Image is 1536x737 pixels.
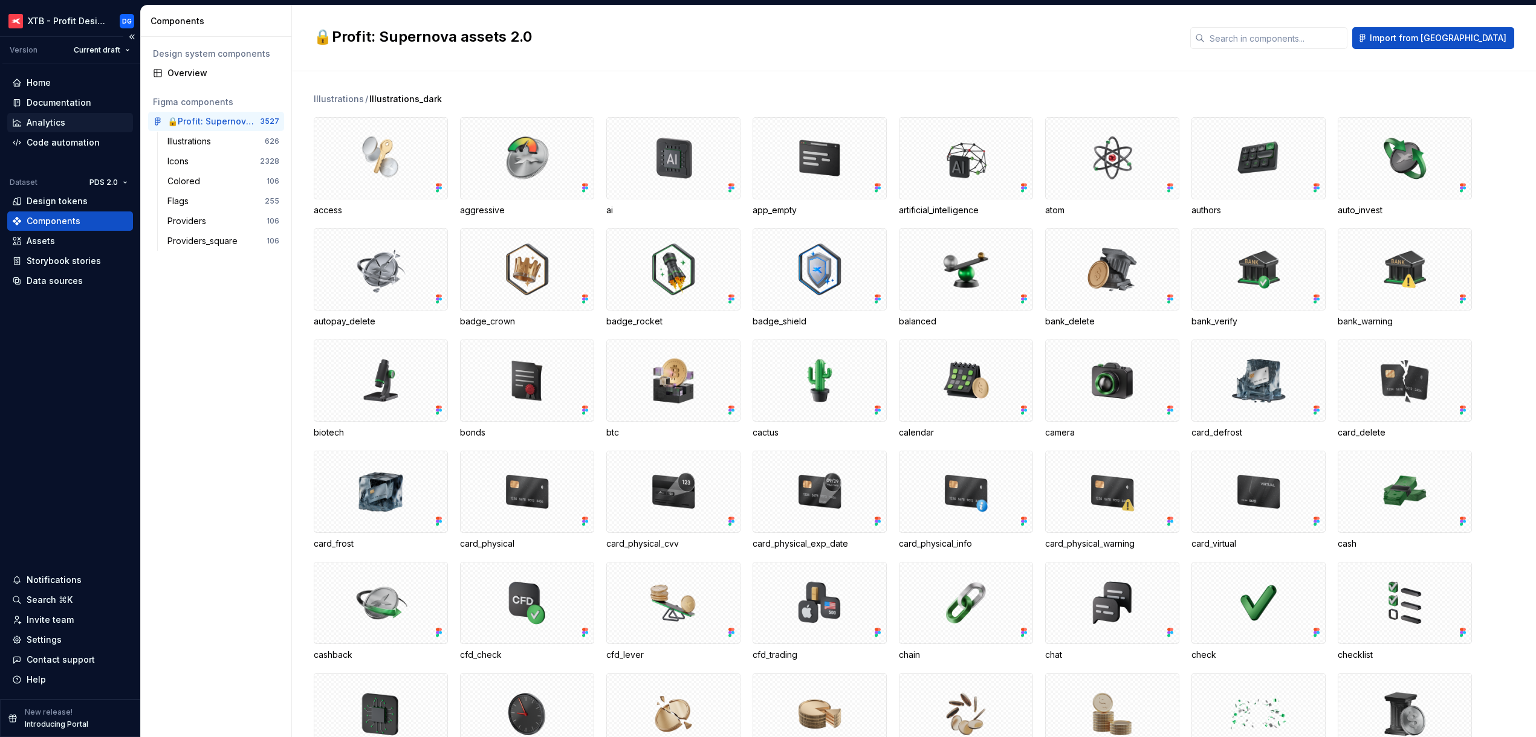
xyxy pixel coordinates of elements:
[27,654,95,666] div: Contact support
[460,117,594,216] div: aggressive
[1045,315,1179,327] div: bank_delete
[460,340,594,439] div: bonds
[1338,451,1472,550] div: cash
[7,93,133,112] a: Documentation
[151,15,287,27] div: Components
[460,538,594,550] div: card_physical
[1338,340,1472,439] div: card_delete
[167,175,205,187] div: Colored
[314,562,448,661] div: cashback
[1338,426,1472,439] div: card_delete
[460,649,594,661] div: cfd_check
[1338,649,1472,661] div: checklist
[27,574,82,586] div: Notifications
[460,228,594,327] div: badge_crown
[460,562,594,661] div: cfd_check
[460,204,594,216] div: aggressive
[460,426,594,439] div: bonds
[27,255,101,267] div: Storybook stories
[606,204,740,216] div: ai
[369,93,442,105] span: Illustrations_dark
[1352,27,1514,49] button: Import from [GEOGRAPHIC_DATA]
[1191,451,1326,550] div: card_virtual
[606,562,740,661] div: cfd_lever
[163,132,284,151] a: Illustrations626
[606,538,740,550] div: card_physical_cvv
[123,28,140,45] button: Collapse sidebar
[314,27,1176,47] h2: 🔒Profit: Supernova assets 2.0
[460,451,594,550] div: card_physical
[267,216,279,226] div: 106
[153,96,279,108] div: Figma components
[267,236,279,246] div: 106
[148,112,284,131] a: 🔒Profit: Supernova assets 2.03527
[314,451,448,550] div: card_frost
[7,590,133,610] button: Search ⌘K
[314,204,448,216] div: access
[1045,228,1179,327] div: bank_delete
[1045,204,1179,216] div: atom
[7,251,133,271] a: Storybook stories
[260,156,279,166] div: 2328
[7,630,133,649] a: Settings
[1338,315,1472,327] div: bank_warning
[27,117,65,129] div: Analytics
[167,67,279,79] div: Overview
[1191,228,1326,327] div: bank_verify
[314,649,448,661] div: cashback
[27,137,100,149] div: Code automation
[260,117,279,126] div: 3527
[899,117,1033,216] div: artificial_intelligence
[1045,117,1179,216] div: atom
[1045,562,1179,661] div: chat
[7,650,133,669] button: Contact support
[7,231,133,251] a: Assets
[314,315,448,327] div: autopay_delete
[27,215,80,227] div: Components
[1191,340,1326,439] div: card_defrost
[27,275,83,287] div: Data sources
[314,340,448,439] div: biotech
[606,649,740,661] div: cfd_lever
[74,45,120,55] span: Current draft
[1338,117,1472,216] div: auto_invest
[314,538,448,550] div: card_frost
[753,204,887,216] div: app_empty
[27,235,55,247] div: Assets
[1338,204,1472,216] div: auto_invest
[753,538,887,550] div: card_physical_exp_date
[606,340,740,439] div: btc
[1191,562,1326,661] div: check
[606,228,740,327] div: badge_rocket
[1338,562,1472,661] div: checklist
[1338,538,1472,550] div: cash
[7,73,133,92] a: Home
[163,152,284,171] a: Icons2328
[10,45,37,55] div: Version
[265,196,279,206] div: 255
[899,451,1033,550] div: card_physical_info
[84,174,133,191] button: PDS 2.0
[153,48,279,60] div: Design system components
[753,649,887,661] div: cfd_trading
[163,231,284,251] a: Providers_square106
[7,113,133,132] a: Analytics
[1205,27,1347,49] input: Search in components...
[163,211,284,231] a: Providers106
[27,97,91,109] div: Documentation
[267,176,279,186] div: 106
[899,228,1033,327] div: balanced
[167,195,193,207] div: Flags
[314,93,364,105] div: Illustrations
[167,135,216,147] div: Illustrations
[68,42,135,59] button: Current draft
[460,315,594,327] div: badge_crown
[899,649,1033,661] div: chain
[7,211,133,231] a: Components
[753,117,887,216] div: app_empty
[606,451,740,550] div: card_physical_cvv
[899,315,1033,327] div: balanced
[899,340,1033,439] div: calendar
[25,707,73,717] p: New release!
[27,614,74,626] div: Invite team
